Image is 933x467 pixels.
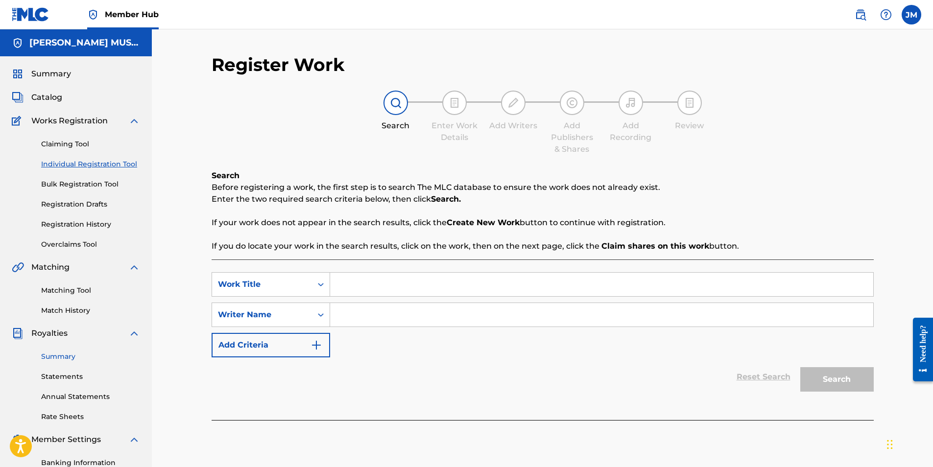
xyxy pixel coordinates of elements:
[41,285,140,296] a: Matching Tool
[371,120,420,132] div: Search
[684,97,695,109] img: step indicator icon for Review
[12,37,24,49] img: Accounts
[29,37,140,48] h5: JUSTIN MORRISON MUSIC
[212,182,874,193] p: Before registering a work, the first step is to search The MLC database to ensure the work does n...
[41,351,140,362] a: Summary
[12,327,24,339] img: Royalties
[31,327,68,339] span: Royalties
[41,139,140,149] a: Claiming Tool
[212,240,874,252] p: If you do locate your work in the search results, click on the work, then on the next page, click...
[31,434,101,445] span: Member Settings
[12,68,71,80] a: SummarySummary
[876,5,896,24] div: Help
[902,5,921,24] div: User Menu
[12,261,24,273] img: Matching
[887,430,893,459] div: Drag
[218,279,306,290] div: Work Title
[128,434,140,445] img: expand
[41,412,140,422] a: Rate Sheets
[212,217,874,229] p: If your work does not appear in the search results, click the button to continue with registration.
[41,219,140,230] a: Registration History
[128,115,140,127] img: expand
[41,199,140,210] a: Registration Drafts
[12,7,49,22] img: MLC Logo
[31,68,71,80] span: Summary
[41,305,140,316] a: Match History
[548,120,597,155] div: Add Publishers & Shares
[212,171,239,180] b: Search
[41,159,140,169] a: Individual Registration Tool
[447,218,520,227] strong: Create New Work
[212,193,874,205] p: Enter the two required search criteria below, then click
[431,194,461,204] strong: Search.
[31,92,62,103] span: Catalog
[31,115,108,127] span: Works Registration
[601,241,709,251] strong: Claim shares on this work
[851,5,870,24] a: Public Search
[884,420,933,467] iframe: Chat Widget
[12,92,62,103] a: CatalogCatalog
[12,115,24,127] img: Works Registration
[41,239,140,250] a: Overclaims Tool
[311,339,322,351] img: 9d2ae6d4665cec9f34b9.svg
[625,97,637,109] img: step indicator icon for Add Recording
[12,68,24,80] img: Summary
[489,120,538,132] div: Add Writers
[87,9,99,21] img: Top Rightsholder
[212,272,874,397] form: Search Form
[12,92,24,103] img: Catalog
[430,120,479,143] div: Enter Work Details
[218,309,306,321] div: Writer Name
[212,333,330,357] button: Add Criteria
[665,120,714,132] div: Review
[566,97,578,109] img: step indicator icon for Add Publishers & Shares
[855,9,866,21] img: search
[507,97,519,109] img: step indicator icon for Add Writers
[41,392,140,402] a: Annual Statements
[390,97,402,109] img: step indicator icon for Search
[128,261,140,273] img: expand
[41,179,140,189] a: Bulk Registration Tool
[128,327,140,339] img: expand
[880,9,892,21] img: help
[906,310,933,389] iframe: Resource Center
[31,261,70,273] span: Matching
[41,372,140,382] a: Statements
[606,120,655,143] div: Add Recording
[212,54,345,76] h2: Register Work
[105,9,159,20] span: Member Hub
[449,97,460,109] img: step indicator icon for Enter Work Details
[12,434,24,445] img: Member Settings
